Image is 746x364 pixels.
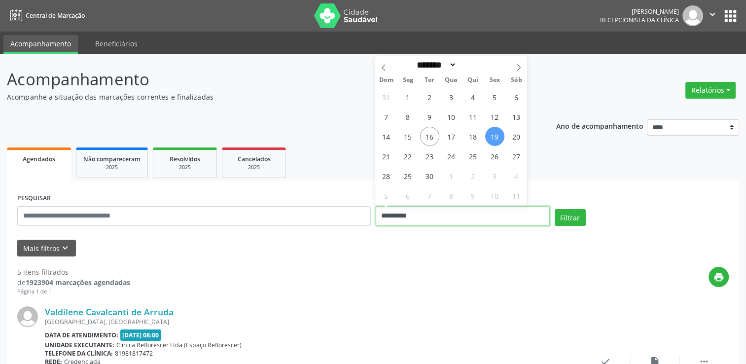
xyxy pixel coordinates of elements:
span: Seg [397,77,419,83]
i: print [713,272,724,283]
span: Setembro 9, 2025 [420,107,439,126]
b: Telefone da clínica: [45,349,113,358]
img: img [682,5,703,26]
div: 5 itens filtrados [17,267,130,277]
span: [DATE] 08:00 [120,329,162,341]
div: [PERSON_NAME] [600,7,679,16]
span: Setembro 27, 2025 [507,146,526,166]
a: Central de Marcação [7,7,85,24]
i: keyboard_arrow_down [60,243,71,254]
span: Não compareceram [83,155,141,163]
span: Qui [462,77,484,83]
strong: 1923904 marcações agendadas [26,278,130,287]
span: 81981817472 [115,349,153,358]
span: Outubro 11, 2025 [507,186,526,205]
span: Setembro 11, 2025 [463,107,483,126]
a: Acompanhamento [3,35,78,54]
button: Relatórios [685,82,736,99]
img: img [17,306,38,327]
input: Year [457,60,489,70]
select: Month [414,60,457,70]
span: Outubro 3, 2025 [485,166,504,185]
span: Setembro 16, 2025 [420,127,439,146]
button: Filtrar [555,209,586,226]
span: Setembro 28, 2025 [377,166,396,185]
span: Setembro 8, 2025 [398,107,418,126]
span: Outubro 5, 2025 [377,186,396,205]
span: Setembro 29, 2025 [398,166,418,185]
div: Página 1 de 1 [17,288,130,296]
span: Resolvidos [170,155,200,163]
div: 2025 [160,164,210,171]
p: Acompanhamento [7,67,520,92]
button:  [703,5,722,26]
span: Setembro 24, 2025 [442,146,461,166]
span: Recepcionista da clínica [600,16,679,24]
b: Unidade executante: [45,341,114,349]
button: apps [722,7,739,25]
span: Sex [484,77,505,83]
span: Setembro 30, 2025 [420,166,439,185]
span: Setembro 13, 2025 [507,107,526,126]
a: Beneficiários [88,35,144,52]
span: Outubro 2, 2025 [463,166,483,185]
span: Setembro 2, 2025 [420,87,439,107]
span: Setembro 3, 2025 [442,87,461,107]
div: 2025 [83,164,141,171]
span: Setembro 5, 2025 [485,87,504,107]
span: Setembro 4, 2025 [463,87,483,107]
span: Setembro 26, 2025 [485,146,504,166]
i:  [707,9,718,20]
span: Setembro 10, 2025 [442,107,461,126]
p: Ano de acompanhamento [556,119,643,132]
div: 2025 [229,164,279,171]
span: Outubro 1, 2025 [442,166,461,185]
span: Dom [375,77,397,83]
span: Outubro 6, 2025 [398,186,418,205]
span: Agosto 31, 2025 [377,87,396,107]
span: Outubro 7, 2025 [420,186,439,205]
span: Setembro 1, 2025 [398,87,418,107]
span: Ter [419,77,440,83]
div: [GEOGRAPHIC_DATA], [GEOGRAPHIC_DATA] [45,318,581,326]
a: Valdilene Cavalcanti de Arruda [45,306,174,317]
span: Setembro 12, 2025 [485,107,504,126]
label: PESQUISAR [17,191,51,206]
span: Outubro 8, 2025 [442,186,461,205]
span: Outubro 4, 2025 [507,166,526,185]
span: Central de Marcação [26,11,85,20]
span: Setembro 25, 2025 [463,146,483,166]
div: de [17,277,130,288]
span: Outubro 9, 2025 [463,186,483,205]
span: Setembro 22, 2025 [398,146,418,166]
span: Setembro 20, 2025 [507,127,526,146]
span: Outubro 10, 2025 [485,186,504,205]
span: Clínica Reflorescer Ltda (Espaço Reflorescer) [116,341,242,349]
span: Setembro 19, 2025 [485,127,504,146]
span: Setembro 17, 2025 [442,127,461,146]
p: Acompanhe a situação das marcações correntes e finalizadas [7,92,520,102]
span: Setembro 7, 2025 [377,107,396,126]
span: Setembro 15, 2025 [398,127,418,146]
span: Setembro 21, 2025 [377,146,396,166]
span: Setembro 6, 2025 [507,87,526,107]
span: Setembro 14, 2025 [377,127,396,146]
span: Setembro 23, 2025 [420,146,439,166]
b: Data de atendimento: [45,331,118,339]
button: Mais filtroskeyboard_arrow_down [17,240,76,257]
span: Sáb [505,77,527,83]
span: Cancelados [238,155,271,163]
button: print [709,267,729,287]
span: Agendados [23,155,55,163]
span: Qua [440,77,462,83]
span: Setembro 18, 2025 [463,127,483,146]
